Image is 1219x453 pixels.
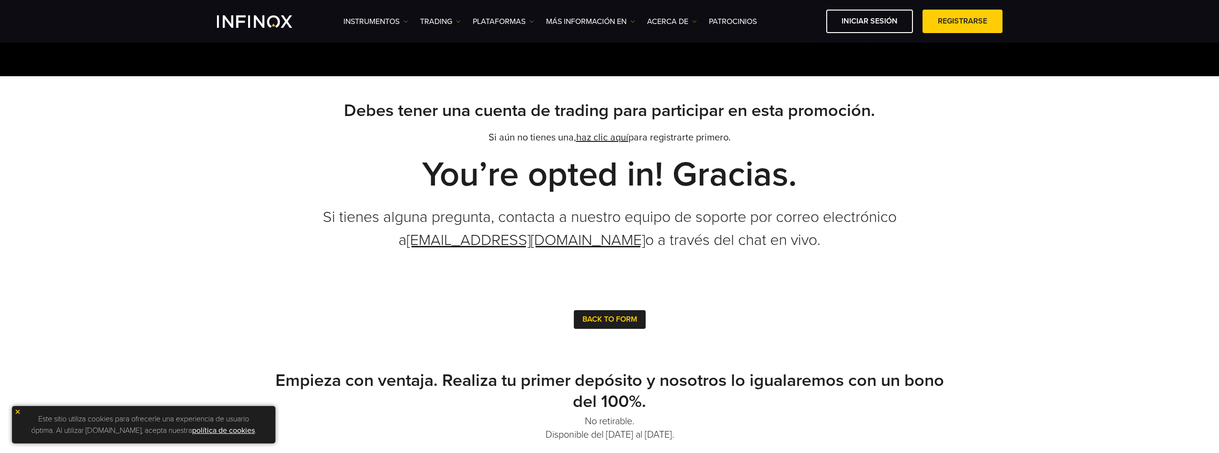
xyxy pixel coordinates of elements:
strong: You’re opted in! Gracias. [422,154,797,196]
a: Más información en [546,16,635,27]
p: No retirable. Disponible del [DATE] al [DATE]. [274,415,945,441]
strong: Empieza con ventaja. Realiza tu primer depósito y nosotros lo igualaremos con un bono del 100%. [275,370,944,412]
a: Instrumentos [343,16,408,27]
a: Registrarse [923,10,1003,33]
a: Iniciar sesión [826,10,913,33]
p: Si aún no tienes una, para registrarte primero. [274,131,945,144]
a: Patrocinios [709,16,757,27]
strong: Debes tener una cuenta de trading para participar en esta promoción. [344,100,875,121]
a: TRADING [420,16,461,27]
img: yellow close icon [14,408,21,415]
a: política de cookies [192,426,255,435]
a: INFINOX Logo [217,15,315,28]
a: ACERCA DE [647,16,697,27]
p: Si tienes alguna pregunta, contacta a nuestro equipo de soporte por correo electrónico a o a trav... [274,206,945,252]
a: [EMAIL_ADDRESS][DOMAIN_NAME] [407,231,645,249]
button: Back To Form [574,310,646,329]
a: PLATAFORMAS [473,16,534,27]
p: Este sitio utiliza cookies para ofrecerle una experiencia de usuario óptima. Al utilizar [DOMAIN_... [17,411,271,439]
a: haz clic aquí [576,132,628,143]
